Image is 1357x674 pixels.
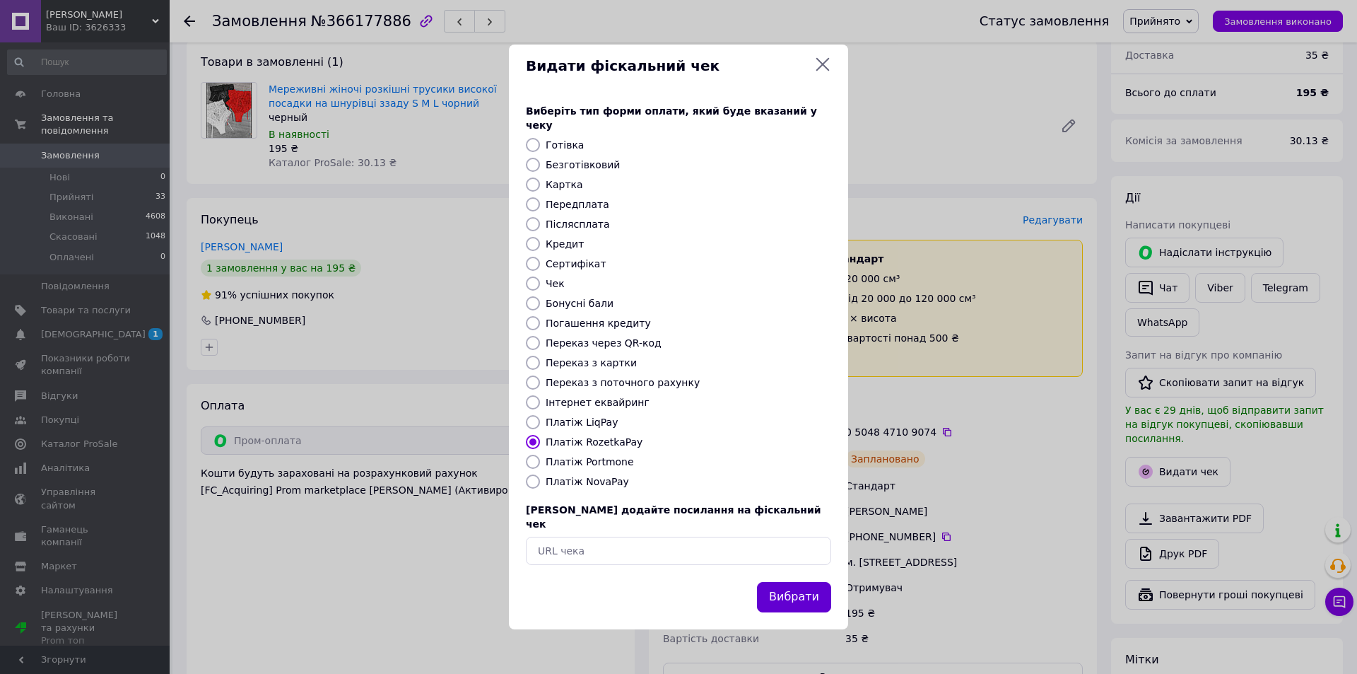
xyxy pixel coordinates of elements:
[546,476,629,487] label: Платіж NovaPay
[546,397,650,408] label: Інтернет еквайринг
[546,258,606,269] label: Сертифікат
[526,504,821,530] span: [PERSON_NAME] додайте посилання на фіскальний чек
[757,582,831,612] button: Вибрати
[526,105,817,131] span: Виберіть тип форми оплати, який буде вказаний у чеку
[546,278,565,289] label: Чек
[546,417,618,428] label: Платіж LiqPay
[546,377,700,388] label: Переказ з поточного рахунку
[546,238,584,250] label: Кредит
[546,139,584,151] label: Готівка
[546,318,651,329] label: Погашення кредиту
[546,298,613,309] label: Бонусні бали
[546,159,620,170] label: Безготівковий
[546,357,637,368] label: Переказ з картки
[546,199,609,210] label: Передплата
[546,337,662,349] label: Переказ через QR-код
[546,179,583,190] label: Картка
[526,56,809,76] span: Видати фіскальний чек
[546,436,642,448] label: Платіж RozetkaPay
[546,456,634,467] label: Платіж Portmone
[526,537,831,565] input: URL чека
[546,219,610,230] label: Післясплата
